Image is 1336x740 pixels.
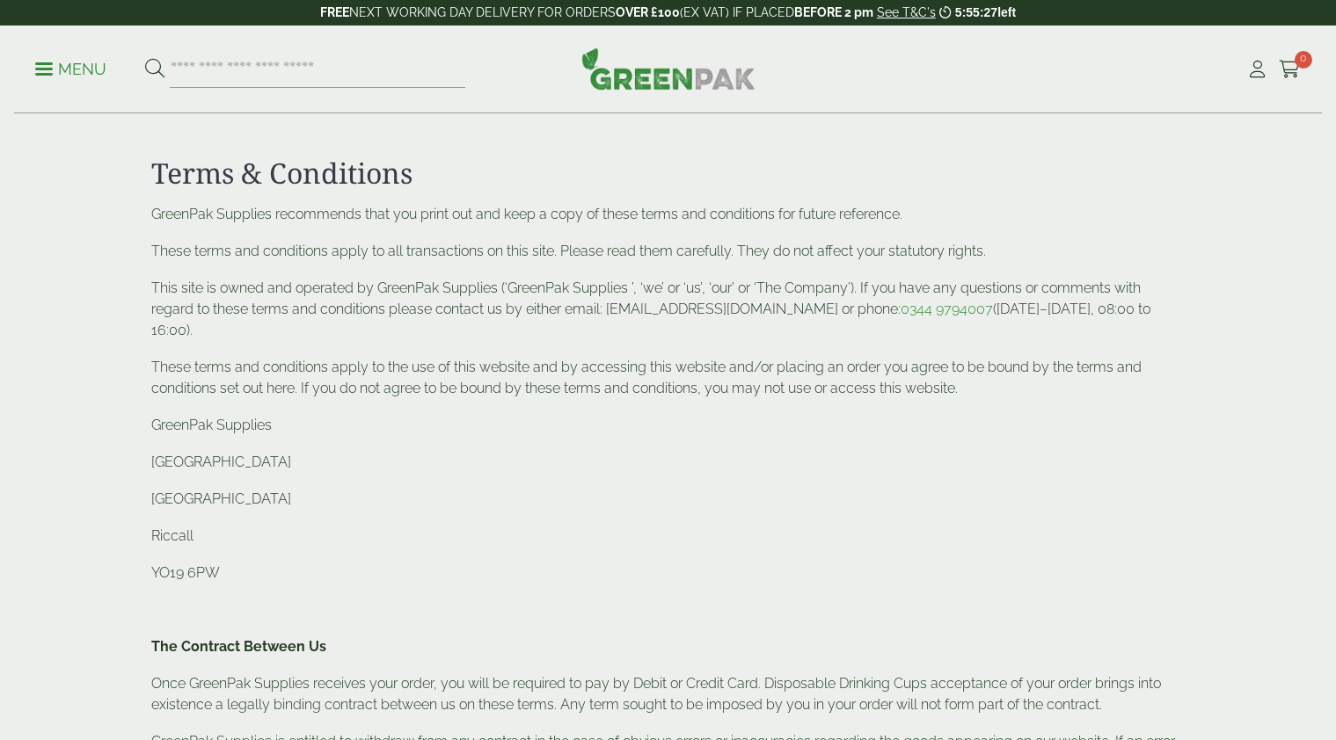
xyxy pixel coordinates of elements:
[320,5,349,19] strong: FREE
[151,415,1186,436] p: GreenPak Supplies
[151,489,1186,510] p: [GEOGRAPHIC_DATA]
[151,357,1186,399] p: These terms and conditions apply to the use of this website and by accessing this website and/or ...
[581,47,756,90] img: GreenPak Supplies
[151,562,1186,584] p: YO19 6PW
[901,301,993,317] a: 0344 9794007
[877,5,936,19] a: See T&C's
[1279,61,1301,78] i: Cart
[616,5,680,19] strong: OVER £100
[35,59,106,80] p: Menu
[151,526,1186,547] p: Riccall
[35,59,106,76] a: Menu
[151,278,1186,341] p: This site is owned and operated by GreenPak Supplies (‘GreenPak Supplies ’, ‘we’ or ‘us’, ‘our’ o...
[955,5,997,19] span: 5:55:27
[151,638,326,655] strong: The Contract Between Us
[1295,51,1312,69] span: 0
[997,5,1016,19] span: left
[151,241,1186,262] p: These terms and conditions apply to all transactions on this site. Please read them carefully. Th...
[794,5,873,19] strong: BEFORE 2 pm
[151,204,1186,225] p: GreenPak Supplies recommends that you print out and keep a copy of these terms and conditions for...
[151,452,1186,473] p: [GEOGRAPHIC_DATA]
[1279,56,1301,83] a: 0
[151,673,1186,715] p: Once GreenPak Supplies receives your order, you will be required to pay by Debit or Credit Card. ...
[1246,61,1268,78] i: My Account
[151,156,1186,190] h2: Terms & Conditions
